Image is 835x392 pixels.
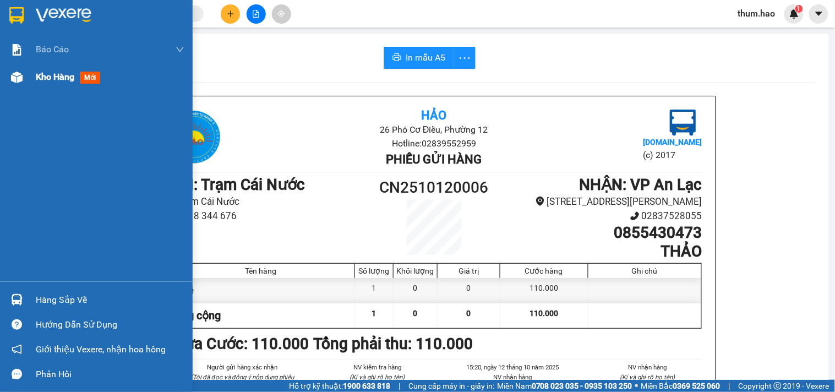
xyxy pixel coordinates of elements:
li: Người gửi hàng xác nhận [188,362,297,372]
span: 1 [797,5,801,13]
div: Hướng dẫn sử dụng [36,317,184,333]
span: Giới thiệu Vexere, nhận hoa hồng [36,342,166,356]
img: warehouse-icon [11,72,23,83]
div: Tên hàng [170,266,352,275]
i: (Tôi đã đọc và đồng ý nộp dung phiếu gửi hàng) [190,373,294,391]
img: warehouse-icon [11,294,23,306]
img: icon-new-feature [789,9,799,19]
span: thum.hao [729,7,784,20]
span: question-circle [12,319,22,330]
li: Trạm Cái Nước [166,194,367,209]
li: NV nhận hàng [593,362,702,372]
b: Chưa Cước : 110.000 [166,335,309,353]
span: plus [227,10,234,18]
img: solution-icon [11,44,23,56]
span: aim [277,10,285,18]
b: NHẬN : VP An Lạc [580,176,702,194]
strong: 0708 023 035 - 0935 103 250 [532,382,632,390]
span: Hỗ trợ kỹ thuật: [289,380,390,392]
span: 0 [413,309,418,318]
div: 110.000 [500,278,588,303]
div: 1 [355,278,394,303]
button: printerIn mẫu A5 [384,47,454,69]
i: (Kí và ghi rõ họ tên) [620,373,675,381]
span: 110.000 [530,309,558,318]
li: 26 Phó Cơ Điều, Phường 12 [255,123,613,137]
img: logo.jpg [14,14,69,69]
div: Hàng sắp về [36,292,184,308]
span: message [12,369,22,379]
span: caret-down [814,9,824,19]
span: 0 [467,309,471,318]
button: more [454,47,476,69]
span: Tổng cộng [170,309,221,322]
span: Miền Nam [497,380,632,392]
div: Số lượng [358,266,390,275]
b: GỬI : Trạm Cái Nước [166,176,305,194]
span: In mẫu A5 [406,51,445,64]
div: Ghi chú [591,266,698,275]
button: file-add [247,4,266,24]
b: Tổng phải thu: 110.000 [314,335,473,353]
span: notification [12,344,22,355]
li: NV nhận hàng [459,372,567,382]
li: NV kiểm tra hàng [323,362,432,372]
li: Hotline: 02839552959 [255,137,613,150]
span: Miền Bắc [641,380,721,392]
div: Khối lượng [396,266,434,275]
span: down [176,45,184,54]
div: Phản hồi [36,366,184,383]
img: logo.jpg [166,110,221,165]
div: 1t kê [167,278,356,303]
div: 0 [394,278,438,303]
li: [STREET_ADDRESS][PERSON_NAME] [501,194,702,209]
div: Cước hàng [503,266,585,275]
span: file-add [252,10,260,18]
span: more [454,51,475,65]
span: Báo cáo [36,42,69,56]
li: Hotline: 02839552959 [103,41,460,55]
b: GỬI : Trạm Cái Nước [14,80,153,98]
button: caret-down [809,4,828,24]
span: | [399,380,400,392]
button: aim [272,4,291,24]
span: environment [536,197,545,206]
h1: 0855430473 [501,224,702,242]
sup: 1 [795,5,803,13]
li: 15:20, ngày 12 tháng 10 năm 2025 [459,362,567,372]
span: phone [630,211,640,221]
b: Hảo [421,108,446,122]
span: mới [80,72,100,84]
span: Kho hàng [36,72,74,82]
h1: THẢO [501,242,702,261]
span: Cung cấp máy in - giấy in: [408,380,494,392]
li: 0918 344 676 [166,209,367,224]
strong: 1900 633 818 [343,382,390,390]
li: 02837528055 [501,209,702,224]
strong: 0369 525 060 [673,382,721,390]
button: plus [221,4,240,24]
div: Giá trị [440,266,497,275]
div: 0 [438,278,500,303]
li: 26 Phó Cơ Điều, Phường 12 [103,27,460,41]
span: 1 [372,309,376,318]
img: logo.jpg [670,110,696,136]
h1: CN2510120006 [367,176,501,200]
span: | [729,380,730,392]
li: (c) 2017 [643,148,702,162]
span: printer [392,53,401,63]
b: Phiếu gửi hàng [386,153,482,166]
b: [DOMAIN_NAME] [643,138,702,146]
img: logo-vxr [9,7,24,24]
span: ⚪️ [635,384,638,388]
span: copyright [774,382,782,390]
i: (Kí và ghi rõ họ tên) [350,373,405,381]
